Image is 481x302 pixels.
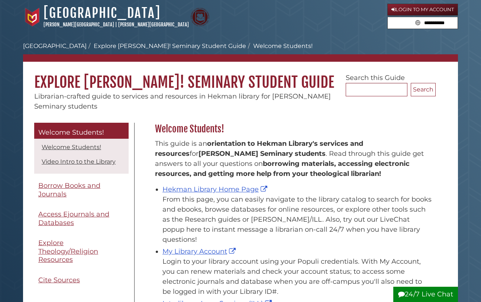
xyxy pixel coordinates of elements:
strong: [PERSON_NAME] Seminary students [198,150,326,158]
a: Welcome Students! [42,144,101,151]
img: Calvin Theological Seminary [191,8,209,26]
img: Calvin University [23,8,42,26]
span: | [115,22,117,28]
a: [PERSON_NAME][GEOGRAPHIC_DATA] [43,22,114,28]
a: Explore [PERSON_NAME]! Seminary Student Guide [94,42,246,49]
form: Search library guides, policies, and FAQs. [387,17,458,29]
span: Welcome Students! [38,128,104,136]
a: [GEOGRAPHIC_DATA] [43,5,161,21]
nav: breadcrumb [23,42,458,62]
b: borrowing materials, accessing electronic resources, and getting more help from your theological ... [155,160,410,178]
button: Search [413,17,423,27]
span: Cite Sources [38,276,80,284]
a: My Library Account [162,247,238,256]
button: Search [411,83,436,96]
a: [PERSON_NAME][GEOGRAPHIC_DATA] [118,22,189,28]
span: Explore Theology/Religion Resources [38,239,98,264]
a: Explore Theology/Religion Resources [34,235,129,268]
a: [GEOGRAPHIC_DATA] [23,42,87,49]
span: Librarian-crafted guide to services and resources in Hekman library for [PERSON_NAME] Seminary st... [34,92,331,110]
a: Welcome Students! [34,123,129,139]
a: Access Ejournals and Databases [34,206,129,231]
strong: orientation to Hekman Library's services and resources [155,139,363,158]
a: Cite Sources [34,272,129,289]
a: Video Intro to the Library [42,158,116,165]
a: Borrow Books and Journals [34,177,129,202]
h1: Explore [PERSON_NAME]! Seminary Student Guide [23,62,458,91]
a: Hekman Library Home Page [162,185,269,193]
a: Login to My Account [387,4,458,16]
span: This guide is an for . Read through this guide get answers to all your questions on [155,139,424,178]
div: Login to your library account using your Populi credentials. With My Account, you can renew mater... [162,257,432,297]
li: Welcome Students! [246,42,313,51]
div: From this page, you can easily navigate to the library catalog to search for books and ebooks, br... [162,195,432,245]
button: 24/7 Live Chat [393,287,458,302]
span: Access Ejournals and Databases [38,210,109,227]
span: Borrow Books and Journals [38,181,100,198]
h2: Welcome Students! [151,123,436,135]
